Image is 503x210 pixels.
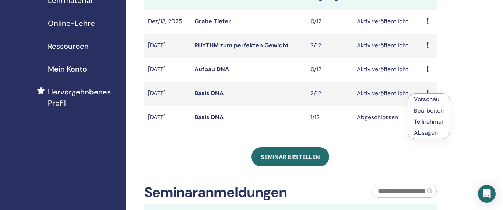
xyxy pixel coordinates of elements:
span: Online-Lehre [48,18,95,29]
a: Grabe Tiefer [194,17,231,25]
a: Bearbeiten [414,107,444,114]
td: Aktiv veröffentlicht [353,82,423,106]
td: 2/12 [307,82,353,106]
td: Aktiv veröffentlicht [353,58,423,82]
td: Abgeschlossen [353,106,423,130]
span: Hervorgehobenes Profil [48,86,120,109]
td: [DATE] [144,106,191,130]
td: Aktiv veröffentlicht [353,34,423,58]
div: Open Intercom Messenger [478,185,496,203]
span: Mein Konto [48,63,87,75]
td: 0/12 [307,58,353,82]
td: Dez/13, 2025 [144,10,191,34]
h2: Seminaranmeldungen [144,184,287,201]
td: [DATE] [144,34,191,58]
span: Seminar erstellen [261,153,320,161]
td: 2/12 [307,34,353,58]
a: Aufbau DNA [194,65,229,73]
a: Basis DNA [194,89,224,97]
span: Ressourcen [48,41,89,52]
a: RHYTHM zum perfekten Gewicht [194,41,289,49]
td: 0/12 [307,10,353,34]
a: Seminar erstellen [251,147,329,166]
td: [DATE] [144,58,191,82]
td: 1/12 [307,106,353,130]
td: [DATE] [144,82,191,106]
a: Teilnehmer [414,118,444,125]
td: Aktiv veröffentlicht [353,10,423,34]
p: Absagen [414,128,444,137]
a: Vorschau [414,95,439,103]
a: Basis DNA [194,113,224,121]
